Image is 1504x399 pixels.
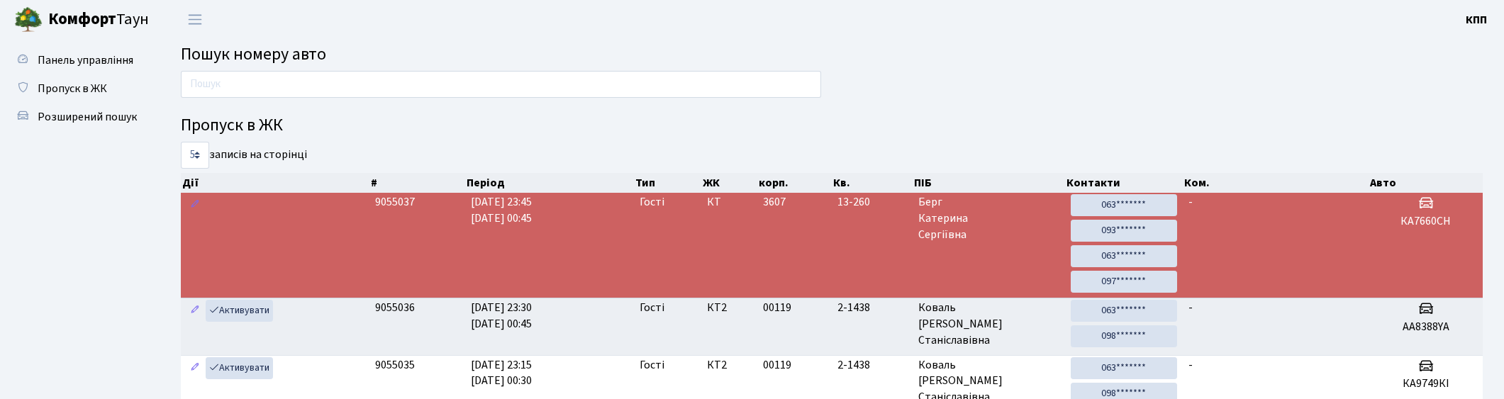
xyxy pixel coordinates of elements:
button: Переключити навігацію [177,8,213,31]
input: Пошук [181,71,821,98]
select: записів на сторінці [181,142,209,169]
span: Гості [640,357,664,373]
th: корп. [757,173,832,193]
span: 9055036 [375,300,415,315]
th: ПІБ [913,173,1065,193]
span: [DATE] 23:45 [DATE] 00:45 [471,194,532,226]
span: Пропуск в ЖК [38,81,107,96]
a: Розширений пошук [7,103,149,131]
span: Розширений пошук [38,109,137,125]
b: Комфорт [48,8,116,30]
a: Пропуск в ЖК [7,74,149,103]
span: Гості [640,300,664,316]
span: 00119 [763,300,791,315]
span: 00119 [763,357,791,373]
a: Панель управління [7,46,149,74]
h5: КА9749КІ [1374,377,1477,390]
th: Кв. [832,173,913,193]
a: Редагувати [186,300,204,322]
span: 2-1438 [837,300,907,316]
span: - [1188,194,1193,210]
th: ЖК [701,173,757,193]
span: Пошук номеру авто [181,42,326,67]
h4: Пропуск в ЖК [181,116,1483,136]
a: Активувати [206,300,273,322]
th: Авто [1369,173,1483,193]
th: # [369,173,465,193]
span: - [1188,357,1193,373]
a: Редагувати [186,357,204,379]
span: 9055037 [375,194,415,210]
h5: АА8388YA [1374,320,1477,334]
a: Редагувати [186,194,204,216]
span: [DATE] 23:15 [DATE] 00:30 [471,357,532,389]
th: Ком. [1183,173,1369,193]
span: 13-260 [837,194,907,210]
th: Тип [634,173,701,193]
span: 2-1438 [837,357,907,373]
th: Дії [181,173,369,193]
img: logo.png [14,6,43,34]
span: Гості [640,194,664,210]
label: записів на сторінці [181,142,307,169]
a: Активувати [206,357,273,379]
span: 9055035 [375,357,415,373]
th: Контакти [1065,173,1183,193]
span: - [1188,300,1193,315]
span: [DATE] 23:30 [DATE] 00:45 [471,300,532,332]
span: КТ [707,194,752,210]
span: КТ2 [707,300,752,316]
a: КПП [1466,11,1487,28]
span: Берг Катерина Сергіївна [918,194,1059,243]
span: 3607 [763,194,786,210]
span: Коваль [PERSON_NAME] Станіславівна [918,300,1059,349]
th: Період [465,173,635,193]
h5: КА7660СН [1374,215,1477,228]
span: Таун [48,8,149,32]
span: КТ2 [707,357,752,373]
span: Панель управління [38,52,133,68]
b: КПП [1466,12,1487,28]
